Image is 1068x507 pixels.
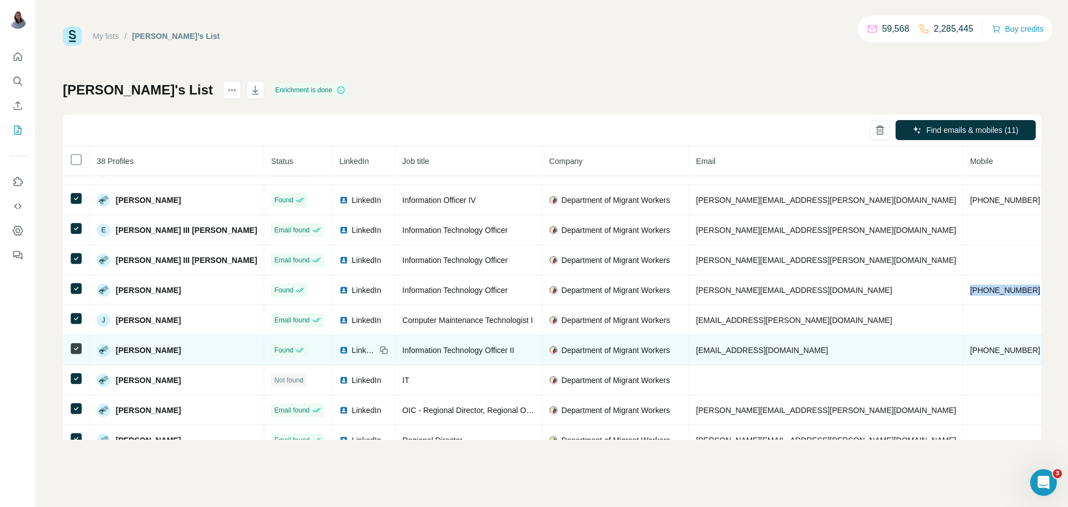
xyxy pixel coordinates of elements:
img: company-logo [549,376,558,385]
span: [PHONE_NUMBER] [970,346,1040,355]
span: Not found [274,375,303,385]
span: [PERSON_NAME][EMAIL_ADDRESS][PERSON_NAME][DOMAIN_NAME] [696,436,956,445]
span: Email found [274,315,309,325]
img: LinkedIn logo [339,346,348,355]
span: [EMAIL_ADDRESS][PERSON_NAME][DOMAIN_NAME] [696,316,892,325]
span: Department of Migrant Workers [561,375,670,386]
span: LinkedIn [352,405,381,416]
span: Information Technology Officer [402,256,507,265]
img: Avatar [97,374,110,387]
button: Buy credits [992,21,1044,37]
span: Found [274,345,293,355]
p: 59,568 [882,22,909,36]
span: Find emails & mobiles (11) [926,125,1018,136]
img: LinkedIn logo [339,226,348,235]
span: [PERSON_NAME][EMAIL_ADDRESS][DOMAIN_NAME] [696,286,892,295]
span: Job title [402,157,429,166]
span: [PERSON_NAME][EMAIL_ADDRESS][PERSON_NAME][DOMAIN_NAME] [696,196,956,205]
button: Quick start [9,47,27,67]
span: Found [274,285,293,295]
span: [PERSON_NAME] III [PERSON_NAME] [116,225,257,236]
button: Feedback [9,245,27,265]
img: Surfe Logo [63,27,82,46]
span: [PERSON_NAME] [116,405,181,416]
img: company-logo [549,196,558,205]
span: Mobile [970,157,993,166]
button: actions [223,81,241,99]
span: [PHONE_NUMBER] [970,286,1040,295]
img: company-logo [549,226,558,235]
span: Department of Migrant Workers [561,255,670,266]
span: Email [696,157,715,166]
span: Email found [274,255,309,265]
button: Dashboard [9,221,27,241]
span: LinkedIn [352,375,381,386]
span: Department of Migrant Workers [561,285,670,296]
span: 3 [1053,469,1062,478]
span: Email found [274,405,309,415]
a: My lists [93,32,119,41]
span: Department of Migrant Workers [561,225,670,236]
span: Department of Migrant Workers [561,435,670,446]
span: Information Technology Officer II [402,346,514,355]
img: LinkedIn logo [339,256,348,265]
img: Avatar [97,284,110,297]
div: Enrichment is done [272,83,349,97]
span: [PERSON_NAME] [116,435,181,446]
img: company-logo [549,256,558,265]
span: Information Technology Officer [402,226,507,235]
button: Search [9,71,27,91]
span: [PERSON_NAME] [116,195,181,206]
span: LinkedIn [352,255,381,266]
span: LinkedIn [339,157,369,166]
button: Find emails & mobiles (11) [896,120,1036,140]
div: [PERSON_NAME]'s List [132,31,220,42]
span: LinkedIn [352,315,381,326]
img: LinkedIn logo [339,406,348,415]
span: [EMAIL_ADDRESS][DOMAIN_NAME] [696,346,828,355]
span: [PERSON_NAME][EMAIL_ADDRESS][PERSON_NAME][DOMAIN_NAME] [696,256,956,265]
span: LinkedIn [352,225,381,236]
span: [PERSON_NAME] [116,315,181,326]
span: Found [274,195,293,205]
span: LinkedIn [352,435,381,446]
span: LinkedIn [352,285,381,296]
div: J [97,314,110,327]
span: [PERSON_NAME] [116,285,181,296]
span: Information Technology Officer [402,286,507,295]
div: E [97,223,110,237]
button: My lists [9,120,27,140]
span: Department of Migrant Workers [561,345,670,356]
button: Enrich CSV [9,96,27,116]
img: LinkedIn logo [339,196,348,205]
span: LinkedIn [352,195,381,206]
img: company-logo [549,406,558,415]
img: LinkedIn logo [339,316,348,325]
span: LinkedIn [352,345,376,356]
span: Company [549,157,582,166]
img: company-logo [549,316,558,325]
span: Status [271,157,293,166]
img: company-logo [549,346,558,355]
span: [PHONE_NUMBER] [970,196,1040,205]
span: Regional Director [402,436,462,445]
p: 2,285,445 [934,22,973,36]
img: Avatar [9,11,27,29]
img: Avatar [97,193,110,207]
span: Email found [274,225,309,235]
span: OIC - Regional Director, Regional Office No. VII [402,406,566,415]
span: Information Officer IV [402,196,476,205]
span: [PERSON_NAME] III [PERSON_NAME] [116,255,257,266]
span: Department of Migrant Workers [561,315,670,326]
span: [PERSON_NAME][EMAIL_ADDRESS][PERSON_NAME][DOMAIN_NAME] [696,226,956,235]
h1: [PERSON_NAME]'s List [63,81,213,99]
span: Computer Maintenance Technologist I [402,316,533,325]
iframe: Intercom live chat [1030,469,1057,496]
span: Department of Migrant Workers [561,195,670,206]
img: company-logo [549,436,558,445]
span: [PERSON_NAME][EMAIL_ADDRESS][PERSON_NAME][DOMAIN_NAME] [696,406,956,415]
img: Avatar [97,434,110,447]
img: Avatar [97,344,110,357]
button: Use Surfe on LinkedIn [9,172,27,192]
img: LinkedIn logo [339,286,348,295]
